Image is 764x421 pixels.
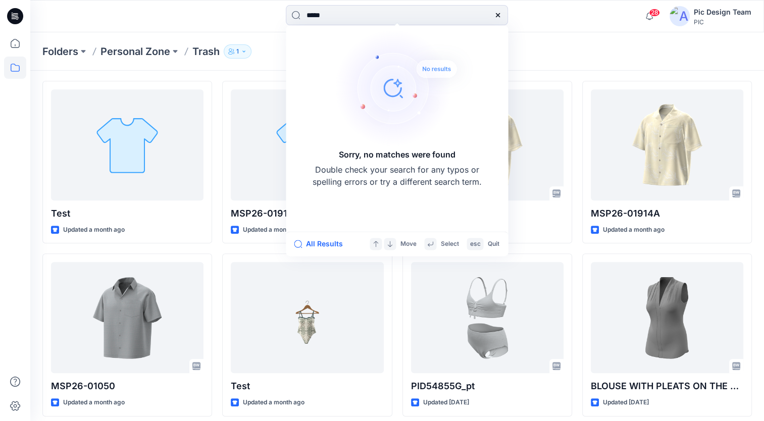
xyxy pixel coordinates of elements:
img: avatar [670,6,690,26]
p: MSP26-01914A [231,206,383,221]
p: PID54855G_pt [411,379,564,393]
a: BLOUSE WITH PLEATS ON THE SHOULDER [591,262,743,373]
p: Updated a month ago [603,225,665,235]
p: Quit [487,239,499,249]
p: Move [400,239,416,249]
span: 28 [649,9,660,17]
p: Updated [DATE] [603,397,649,408]
p: Test [231,379,383,393]
a: Test [51,89,203,200]
p: Updated a month ago [243,397,304,408]
a: Personal Zone [100,44,170,59]
p: Updated a month ago [63,397,125,408]
p: BLOUSE WITH PLEATS ON THE SHOULDER [591,379,743,393]
a: MSP26-01914A [231,89,383,200]
p: Test [51,206,203,221]
p: 1 [236,46,239,57]
div: PIC [694,18,751,26]
p: MSP26-01050 [51,379,203,393]
a: Test [231,262,383,373]
div: Pic Design Team [694,6,751,18]
h5: Sorry, no matches were found [339,148,455,161]
button: All Results [294,238,349,250]
p: Double check your search for any typos or spelling errors or try a different search term. [311,164,483,188]
a: MSP26-01050 [51,262,203,373]
a: MSP26-01914A [591,89,743,200]
p: Select [440,239,459,249]
p: Trash [192,44,220,59]
button: 1 [224,44,251,59]
p: esc [470,239,480,249]
p: Updated [DATE] [423,397,469,408]
a: Folders [42,44,78,59]
p: MSP26-01914A [591,206,743,221]
p: Updated a month ago [63,225,125,235]
img: Sorry, no matches were found [334,27,476,148]
p: Updated a month ago [243,225,304,235]
a: PID54855G_pt [411,262,564,373]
